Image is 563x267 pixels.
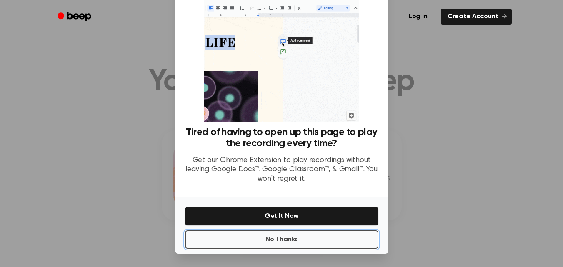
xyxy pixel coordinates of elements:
p: Get our Chrome Extension to play recordings without leaving Google Docs™, Google Classroom™, & Gm... [185,156,378,184]
button: Get It Now [185,207,378,225]
a: Create Account [441,9,512,25]
a: Beep [52,9,99,25]
a: Log in [400,7,436,26]
button: No Thanks [185,230,378,249]
h3: Tired of having to open up this page to play the recording every time? [185,127,378,149]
